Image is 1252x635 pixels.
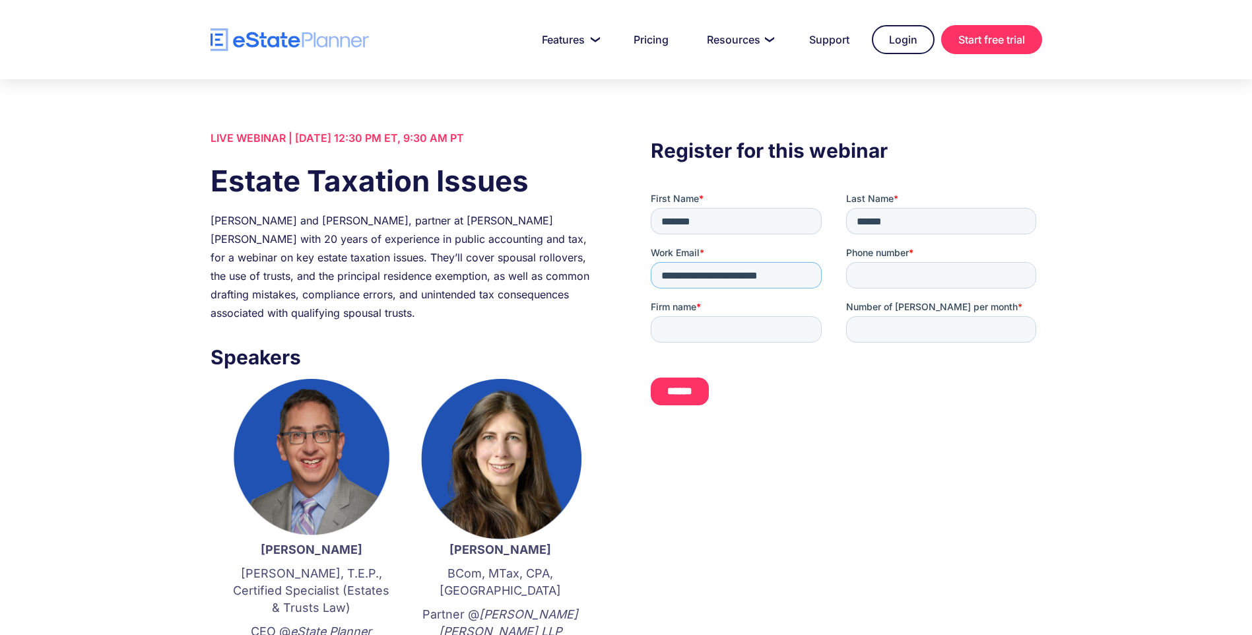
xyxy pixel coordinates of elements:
div: LIVE WEBINAR | [DATE] 12:30 PM ET, 9:30 AM PT [211,129,601,147]
strong: [PERSON_NAME] [449,543,551,556]
a: Start free trial [941,25,1042,54]
strong: [PERSON_NAME] [261,543,362,556]
h3: Speakers [211,342,601,372]
a: Features [526,26,611,53]
a: Support [793,26,865,53]
div: [PERSON_NAME] and [PERSON_NAME], partner at [PERSON_NAME] [PERSON_NAME] with 20 years of experien... [211,211,601,322]
a: Login [872,25,935,54]
a: home [211,28,369,51]
p: BCom, MTax, CPA, [GEOGRAPHIC_DATA] [419,565,581,599]
a: Pricing [618,26,684,53]
p: [PERSON_NAME], T.E.P., Certified Specialist (Estates & Trusts Law) [230,565,393,617]
a: Resources [691,26,787,53]
iframe: Form 0 [651,192,1041,417]
h1: Estate Taxation Issues [211,160,601,201]
h3: Register for this webinar [651,135,1041,166]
